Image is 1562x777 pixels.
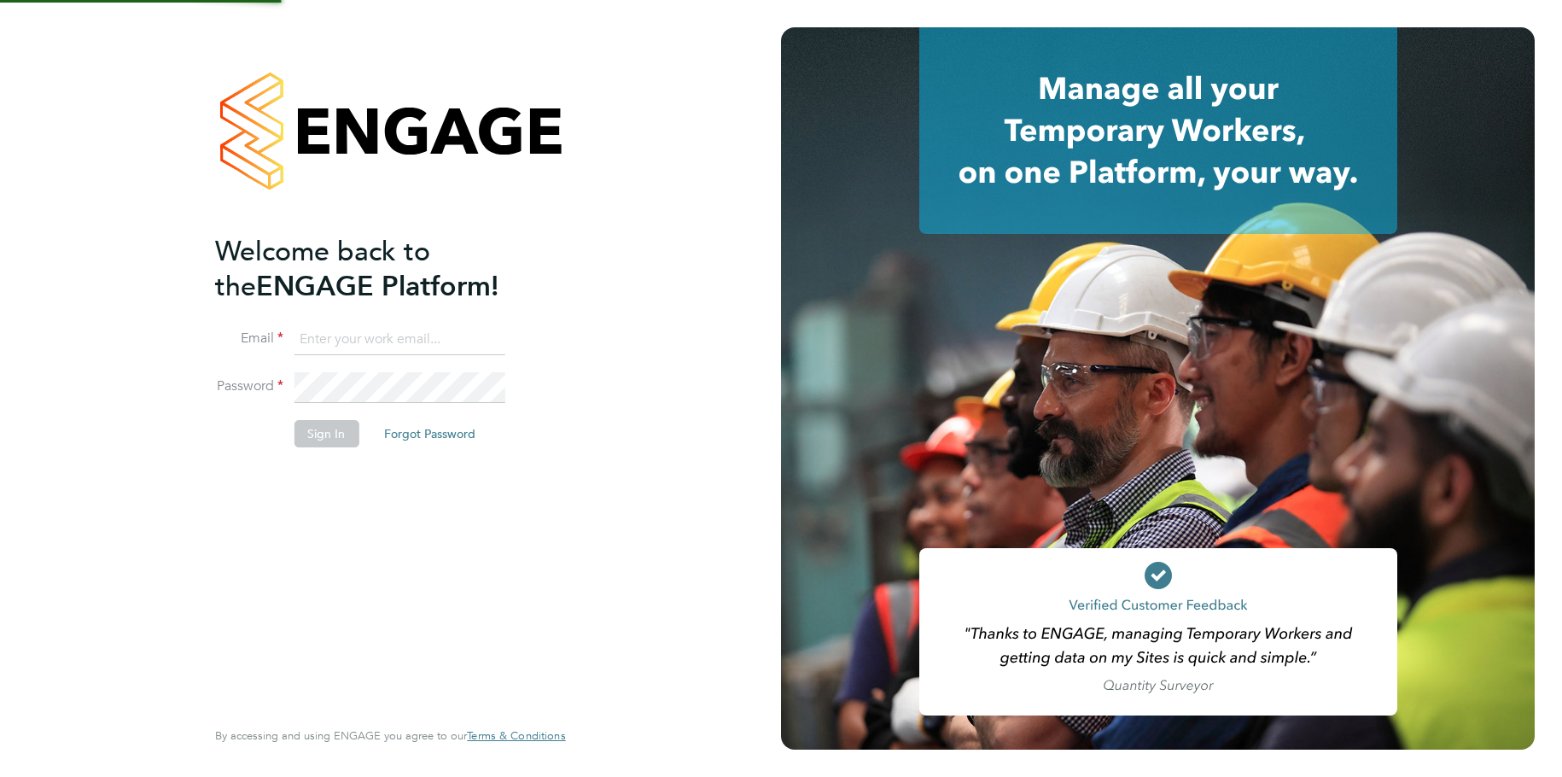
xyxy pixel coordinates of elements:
[467,729,565,743] a: Terms & Conditions
[467,728,565,743] span: Terms & Conditions
[215,728,565,743] span: By accessing and using ENGAGE you agree to our
[215,234,548,304] h2: ENGAGE Platform!
[370,420,489,447] button: Forgot Password
[215,330,283,348] label: Email
[294,420,358,447] button: Sign In
[294,324,504,355] input: Enter your work email...
[215,235,430,303] span: Welcome back to the
[215,377,283,395] label: Password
